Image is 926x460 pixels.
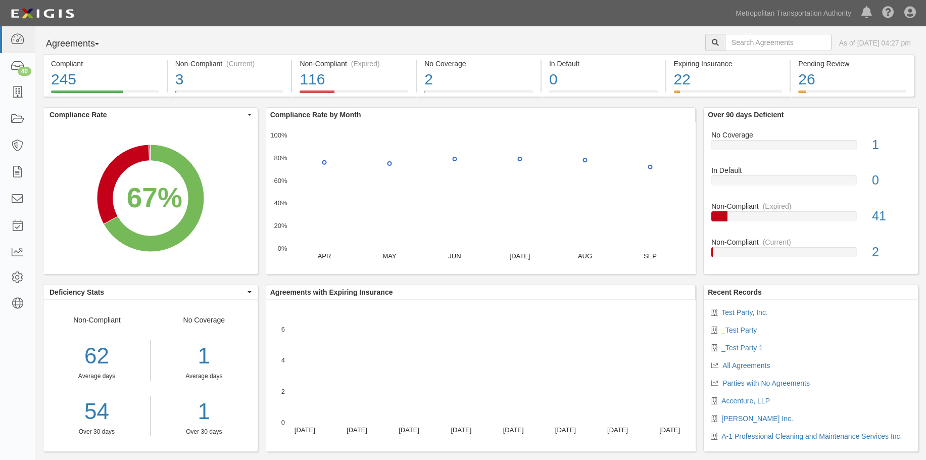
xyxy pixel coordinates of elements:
a: Accenture, LLP [721,397,770,405]
div: No Coverage [424,59,533,69]
div: Non-Compliant [704,201,918,211]
button: Compliance Rate [43,108,258,122]
div: 40 [18,67,31,76]
a: No Coverage1 [711,130,910,166]
div: Average days [158,372,250,381]
text: 2 [281,387,285,395]
a: Parties with No Agreements [722,379,810,387]
a: Compliant245 [43,90,167,99]
text: [DATE] [659,426,680,434]
button: Agreements [43,34,119,54]
text: [DATE] [347,426,367,434]
div: 3 [175,69,284,90]
text: 20% [274,222,287,229]
a: Expiring Insurance22 [666,90,790,99]
div: 116 [300,69,408,90]
div: Non-Compliant (Current) [175,59,284,69]
a: In Default0 [542,90,665,99]
text: 0 [281,419,285,426]
a: All Agreements [722,361,770,370]
text: 4 [281,356,285,364]
div: Non-Compliant [704,237,918,247]
div: 41 [864,207,918,225]
button: Deficiency Stats [43,285,258,299]
a: Metropolitan Transportation Authority [730,3,856,23]
div: (Expired) [763,201,792,211]
a: Non-Compliant(Expired)41 [711,201,910,237]
div: (Current) [226,59,255,69]
a: Test Party, Inc. [721,308,768,316]
div: (Current) [763,237,791,247]
text: AUG [578,252,592,260]
div: (Expired) [351,59,380,69]
div: In Default [549,59,658,69]
a: Non-Compliant(Current)3 [168,90,291,99]
div: Compliant [51,59,159,69]
div: 2 [864,243,918,261]
div: 1 [158,340,250,372]
a: 1 [158,396,250,428]
div: Pending Review [798,59,906,69]
svg: A chart. [266,122,696,274]
i: Help Center - Complianz [882,7,894,19]
a: Non-Compliant(Current)2 [711,237,910,265]
a: A-1 Professional Cleaning and Maintenance Services Inc. [721,432,902,440]
text: 60% [274,176,287,184]
text: [DATE] [451,426,471,434]
text: 6 [281,326,285,333]
span: Deficiency Stats [50,287,245,297]
div: Over 30 days [158,428,250,436]
text: APR [317,252,331,260]
input: Search Agreements [725,34,832,51]
img: logo-5460c22ac91f19d4615b14bd174203de0afe785f0fc80cf4dbbc73dc1793850b.png [8,5,77,23]
text: [DATE] [503,426,523,434]
text: MAY [382,252,397,260]
text: [DATE] [607,426,628,434]
span: Compliance Rate [50,110,245,120]
a: Pending Review26 [791,90,914,99]
div: No Coverage [151,315,258,436]
text: SEP [644,252,657,260]
text: 0% [277,245,287,252]
div: Non-Compliant [43,315,151,436]
div: 26 [798,69,906,90]
div: Non-Compliant (Expired) [300,59,408,69]
a: 54 [43,396,150,428]
a: No Coverage2 [417,90,541,99]
text: 40% [274,199,287,207]
div: 1 [864,136,918,154]
div: Average days [43,372,150,381]
div: 2 [424,69,533,90]
div: In Default [704,165,918,175]
a: In Default0 [711,165,910,201]
text: 80% [274,154,287,162]
text: JUN [448,252,461,260]
div: Over 30 days [43,428,150,436]
text: [DATE] [295,426,315,434]
div: 0 [864,171,918,190]
text: [DATE] [399,426,419,434]
text: [DATE] [555,426,576,434]
div: 0 [549,69,658,90]
div: As of [DATE] 04:27 pm [839,38,911,48]
a: _Test Party [721,326,757,334]
svg: A chart. [266,300,696,451]
div: 62 [43,340,150,372]
div: 22 [674,69,783,90]
svg: A chart. [43,122,258,274]
b: Agreements with Expiring Insurance [270,288,393,296]
b: Recent Records [708,288,762,296]
div: Expiring Insurance [674,59,783,69]
div: 245 [51,69,159,90]
text: [DATE] [509,252,530,260]
a: [PERSON_NAME] Inc. [721,415,793,423]
div: 67% [127,177,182,217]
a: _Test Party 1 [721,344,763,352]
a: Non-Compliant(Expired)116 [292,90,416,99]
div: No Coverage [704,130,918,140]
